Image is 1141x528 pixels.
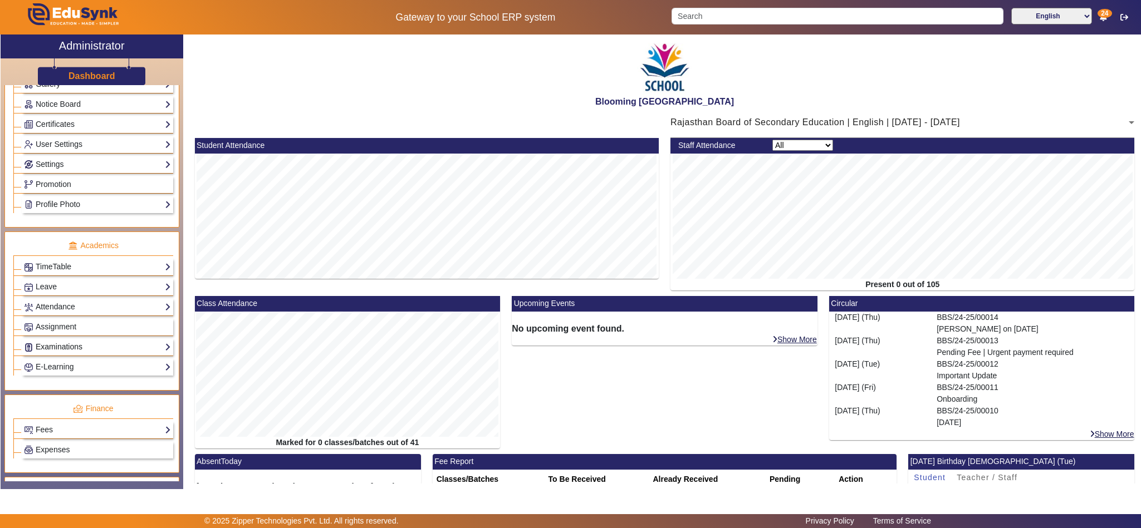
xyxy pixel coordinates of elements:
[937,370,1129,382] p: Important Update
[914,473,946,481] span: Student
[931,312,1135,335] div: BBS/24-25/00014
[673,140,767,151] div: Staff Attendance
[800,514,860,528] a: Privacy Policy
[13,403,173,414] p: Finance
[835,470,897,490] th: Action
[829,382,931,405] div: [DATE] (Fri)
[670,279,1134,290] div: Present 0 out of 105
[59,39,125,52] h2: Administrator
[291,12,659,23] h5: Gateway to your School ERP system
[908,454,1134,470] mat-card-header: [DATE] Birthday [DEMOGRAPHIC_DATA] (Tue)
[13,240,173,251] p: Academics
[931,335,1135,358] div: BBS/24-25/00013
[195,138,659,154] mat-card-header: Student Attendance
[766,470,835,490] th: Pending
[931,405,1135,428] div: BBS/24-25/00010
[24,320,171,333] a: Assignment
[195,296,501,312] mat-card-header: Class Attendance
[937,347,1129,358] p: Pending Fee | Urgent payment required
[512,296,817,312] mat-card-header: Upcoming Events
[68,241,78,251] img: academic.png
[937,393,1129,405] p: Onboarding
[68,71,115,81] h3: Dashboard
[829,358,931,382] div: [DATE] (Tue)
[545,470,649,490] th: To Be Received
[25,446,33,454] img: Payroll.png
[937,323,1129,335] p: [PERSON_NAME] on [DATE]
[24,443,171,456] a: Expenses
[36,322,76,331] span: Assignment
[68,70,116,82] a: Dashboard
[24,178,171,191] a: Promotion
[670,117,960,127] span: Rajasthan Board of Secondary Education | English | [DATE] - [DATE]
[512,323,817,334] h6: No upcoming event found.
[772,334,817,344] a: Show More
[672,8,1003,24] input: Search
[957,473,1017,481] span: Teacher / Staff
[433,454,897,470] mat-card-header: Fee Report
[36,445,70,454] span: Expenses
[931,358,1135,382] div: BBS/24-25/00012
[195,437,501,448] div: Marked for 0 classes/batches out of 41
[829,335,931,358] div: [DATE] (Thu)
[829,296,1135,312] mat-card-header: Circular
[937,417,1129,428] p: [DATE]
[1089,429,1135,439] a: Show More
[195,481,421,502] h6: Attendance yet to be taken or no student found absent [DATE].
[829,312,931,335] div: [DATE] (Thu)
[189,96,1140,107] h2: Blooming [GEOGRAPHIC_DATA]
[931,382,1135,405] div: BBS/24-25/00011
[829,405,931,428] div: [DATE] (Thu)
[1098,9,1111,18] span: 24
[868,514,937,528] a: Terms of Service
[204,515,399,527] p: © 2025 Zipper Technologies Pvt. Ltd. All rights reserved.
[25,180,33,189] img: Branchoperations.png
[195,454,421,470] mat-card-header: AbsentToday
[649,470,766,490] th: Already Received
[433,470,545,490] th: Classes/Batches
[637,37,693,96] img: 3e5c6726-73d6-4ac3-b917-621554bbe9c3
[36,180,71,189] span: Promotion
[73,404,83,414] img: finance.png
[1,34,183,58] a: Administrator
[25,323,33,332] img: Assignments.png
